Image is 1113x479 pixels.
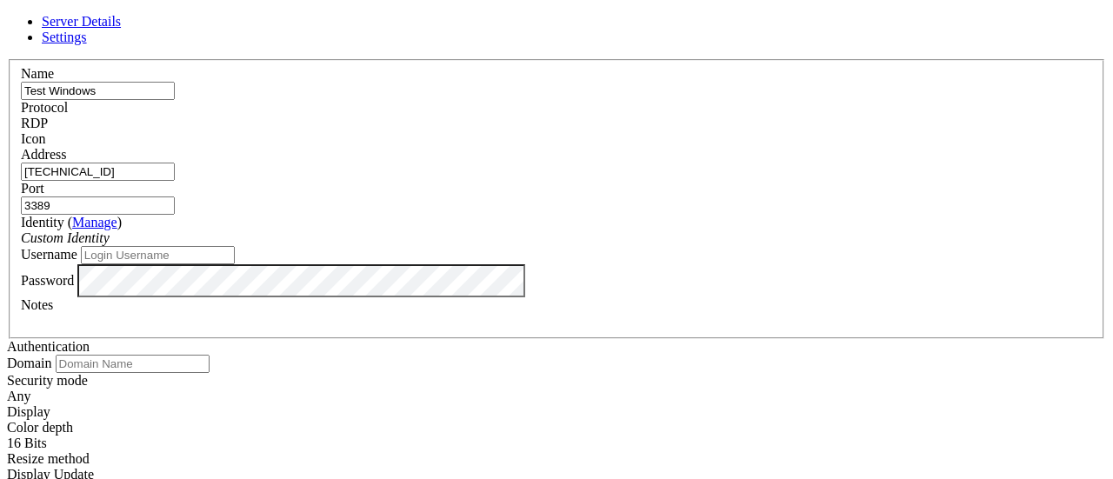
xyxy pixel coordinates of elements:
[7,436,47,450] span: 16 Bits
[21,147,66,162] label: Address
[21,100,68,115] label: Protocol
[81,246,235,264] input: Login Username
[21,181,44,196] label: Port
[21,82,175,100] input: Server Name
[56,355,210,373] input: Domain Name
[21,196,175,215] input: Port Number
[7,404,50,419] label: Display
[21,131,45,146] label: Icon
[7,389,1106,404] div: Any
[21,230,1092,246] div: Custom Identity
[7,436,1106,451] div: 16 Bits
[7,373,88,388] label: Security mode
[21,116,1092,131] div: RDP
[7,389,31,403] span: Any
[21,116,48,130] span: RDP
[21,272,74,287] label: Password
[7,356,52,370] label: Domain
[21,230,110,245] i: Custom Identity
[7,339,90,354] label: Authentication
[42,30,87,44] a: Settings
[42,14,121,29] a: Server Details
[68,215,122,230] span: ( )
[21,297,53,312] label: Notes
[7,451,90,466] label: Display Update channel added with RDP 8.1 to signal the server when the client display size has c...
[21,66,54,81] label: Name
[21,163,175,181] input: Host Name or IP
[72,215,117,230] a: Manage
[21,247,77,262] label: Username
[21,215,122,230] label: Identity
[7,420,73,435] label: The color depth to request, in bits-per-pixel.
